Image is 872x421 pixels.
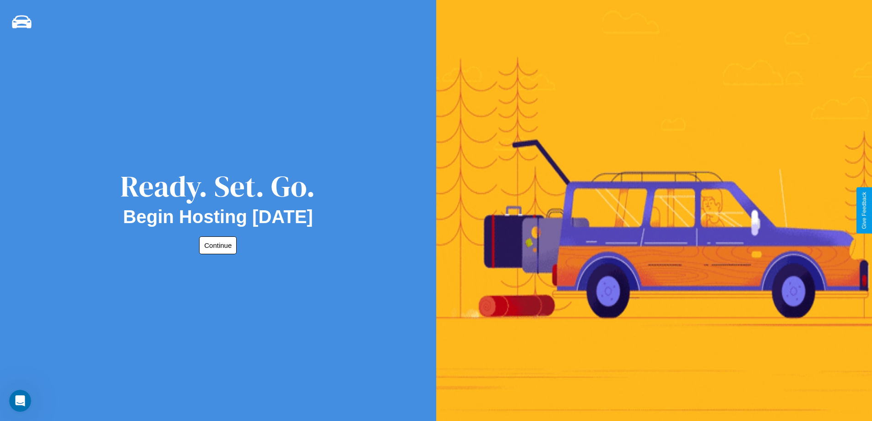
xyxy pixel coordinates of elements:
div: Give Feedback [861,192,867,229]
div: Ready. Set. Go. [120,166,315,207]
h2: Begin Hosting [DATE] [123,207,313,227]
button: Continue [199,236,237,254]
iframe: Intercom live chat [9,390,31,412]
